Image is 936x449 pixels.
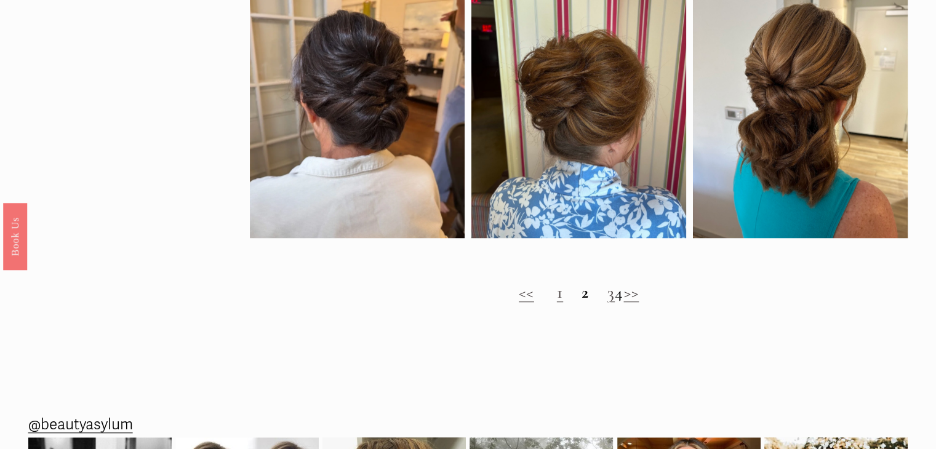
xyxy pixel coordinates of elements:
[623,282,639,303] a: >>
[250,282,908,303] h2: 4
[582,282,589,303] strong: 2
[519,282,534,303] a: <<
[607,282,615,303] a: 3
[557,282,563,303] a: 1
[3,203,27,270] a: Book Us
[28,411,133,439] a: @beautyasylum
